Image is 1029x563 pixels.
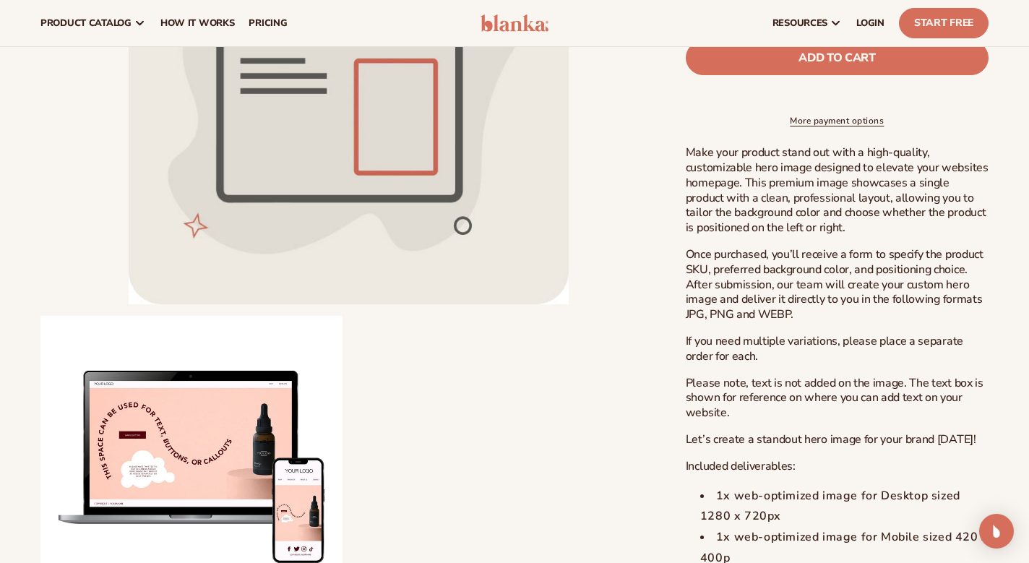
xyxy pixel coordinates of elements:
[686,145,989,236] p: Make your product stand out with a high-quality, customizable hero image designed to elevate your...
[856,17,884,29] span: LOGIN
[686,376,989,421] p: Please note, text is not added on the image. The text box is shown for reference on where you can...
[686,247,989,322] p: Once purchased, you’ll receive a form to specify the product SKU, preferred background color, and...
[798,52,875,64] span: Add to cart
[160,17,235,29] span: How It Works
[686,459,989,474] p: Included deliverables:
[686,40,989,75] button: Add to cart
[686,114,989,127] a: More payment options
[481,14,548,32] img: logo
[700,486,989,528] li: 1x web-optimized image for Desktop sized 1280 x 720px
[899,8,989,38] a: Start Free
[40,17,132,29] span: product catalog
[772,17,827,29] span: resources
[249,17,287,29] span: pricing
[979,514,1014,549] div: Open Intercom Messenger
[686,432,989,447] p: Let’s create a standout hero image for your brand [DATE]!
[686,334,989,364] p: If you need multiple variations, please place a separate order for each.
